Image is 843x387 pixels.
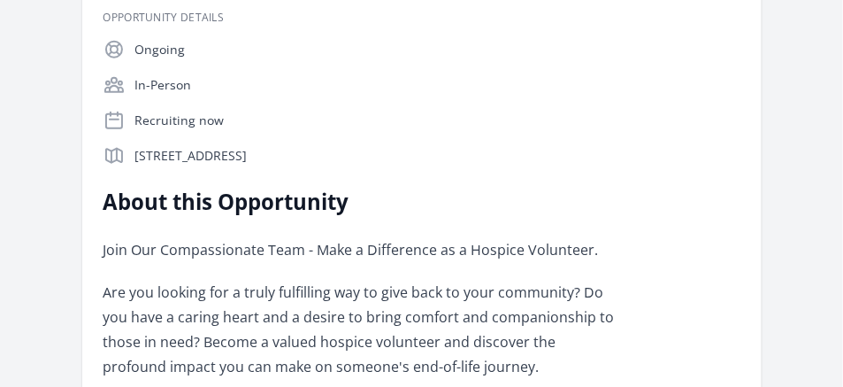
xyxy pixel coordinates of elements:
[135,76,740,94] p: In-Person
[135,112,740,129] p: Recruiting now
[103,280,621,379] p: Are you looking for a truly fulfilling way to give back to your community? Do you have a caring h...
[135,41,740,58] p: Ongoing
[103,11,740,25] h3: Opportunity Details
[135,147,740,165] p: [STREET_ADDRESS]
[103,188,621,216] h2: About this Opportunity
[103,237,621,262] p: Join Our Compassionate Team - Make a Difference as a Hospice Volunteer.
